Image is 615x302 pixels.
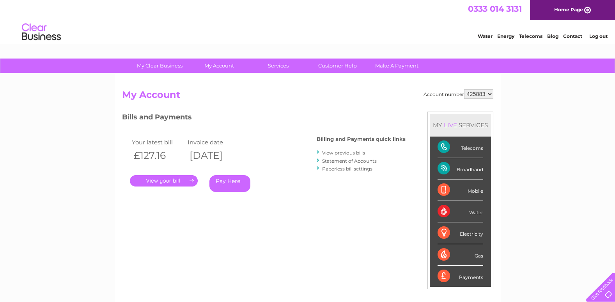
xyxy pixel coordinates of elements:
[438,158,483,179] div: Broadband
[478,33,493,39] a: Water
[497,33,514,39] a: Energy
[519,33,542,39] a: Telecoms
[468,4,522,14] a: 0333 014 3131
[438,201,483,222] div: Water
[438,266,483,287] div: Payments
[438,222,483,244] div: Electricity
[186,147,242,163] th: [DATE]
[430,114,491,136] div: MY SERVICES
[322,150,365,156] a: View previous bills
[322,158,377,164] a: Statement of Accounts
[547,33,558,39] a: Blog
[365,59,429,73] a: Make A Payment
[209,175,250,192] a: Pay Here
[317,136,406,142] h4: Billing and Payments quick links
[122,112,406,125] h3: Bills and Payments
[589,33,608,39] a: Log out
[438,179,483,201] div: Mobile
[438,244,483,266] div: Gas
[130,147,186,163] th: £127.16
[21,20,61,44] img: logo.png
[186,137,242,147] td: Invoice date
[322,166,372,172] a: Paperless bill settings
[438,137,483,158] div: Telecoms
[246,59,310,73] a: Services
[130,137,186,147] td: Your latest bill
[122,89,493,104] h2: My Account
[128,59,192,73] a: My Clear Business
[305,59,370,73] a: Customer Help
[442,121,459,129] div: LIVE
[187,59,251,73] a: My Account
[563,33,582,39] a: Contact
[130,175,198,187] a: .
[424,89,493,99] div: Account number
[124,4,492,38] div: Clear Business is a trading name of Verastar Limited (registered in [GEOGRAPHIC_DATA] No. 3667643...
